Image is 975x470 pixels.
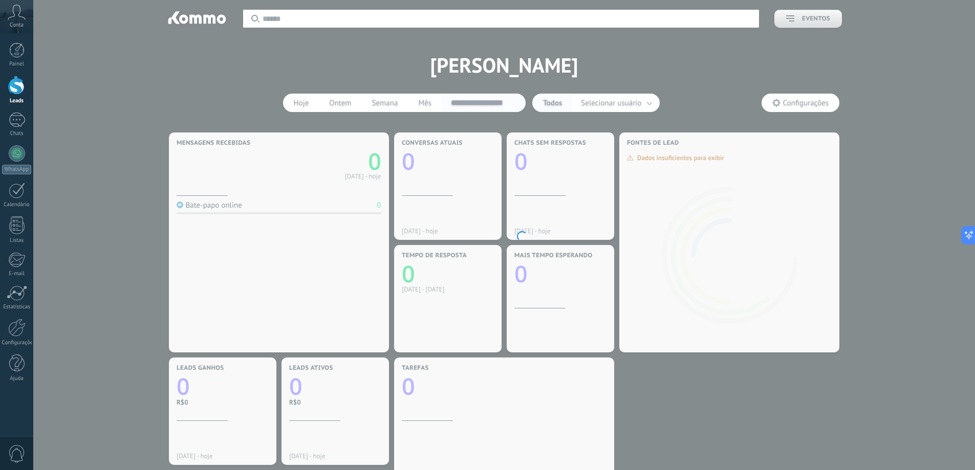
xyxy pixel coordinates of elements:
div: Chats [2,130,32,137]
div: Estatísticas [2,304,32,310]
div: Painel [2,61,32,68]
div: Calendário [2,202,32,208]
div: Configurações [2,340,32,346]
div: Leads [2,98,32,104]
div: WhatsApp [2,165,31,174]
div: E-mail [2,271,32,277]
div: Listas [2,237,32,244]
div: Ajuda [2,375,32,382]
span: Conta [10,22,24,29]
